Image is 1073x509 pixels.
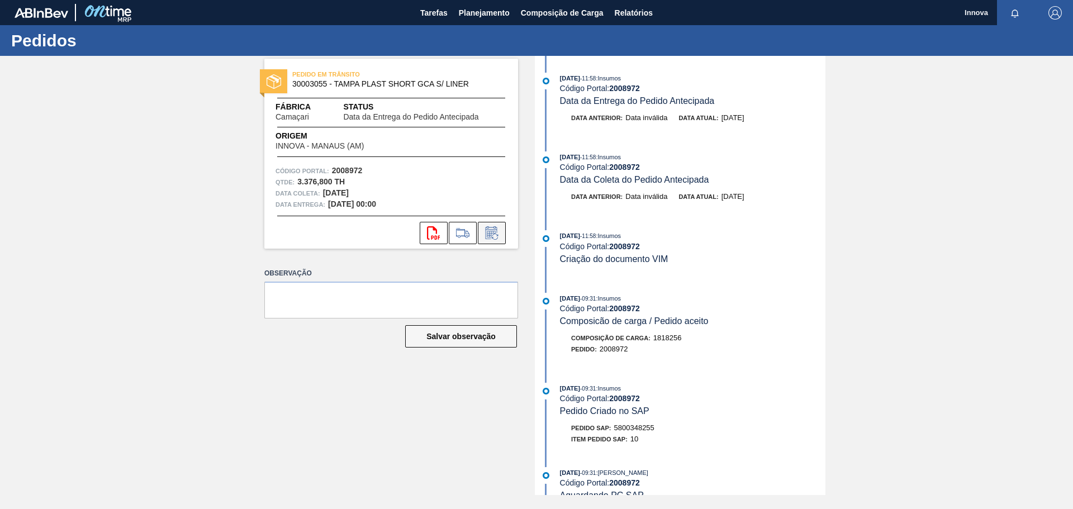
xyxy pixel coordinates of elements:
img: atual [543,388,549,394]
span: Data da Entrega do Pedido Antecipada [343,113,478,121]
div: Código Portal: [560,394,825,403]
span: Status [343,101,507,113]
div: Código Portal: [560,478,825,487]
span: [DATE] [560,154,580,160]
span: Data atual: [678,193,718,200]
span: Código Portal: [276,165,329,177]
strong: 2008972 [609,478,640,487]
div: Código Portal: [560,242,825,251]
label: Observação [264,265,518,282]
span: - 11:58 [580,154,596,160]
span: [DATE] [721,113,744,122]
span: Item pedido SAP: [571,436,628,443]
span: Origem [276,130,396,142]
span: [DATE] [560,385,580,392]
div: Código Portal: [560,84,825,93]
span: Camaçari [276,113,309,121]
span: [DATE] [560,295,580,302]
span: Data da Coleta do Pedido Antecipada [560,175,709,184]
img: status [267,74,281,89]
img: Logout [1048,6,1062,20]
img: atual [543,298,549,305]
span: [DATE] [560,469,580,476]
div: Código Portal: [560,163,825,172]
span: : Insumos [596,154,621,160]
span: Data atual: [678,115,718,121]
strong: 2008972 [609,242,640,251]
span: Data anterior: [571,115,623,121]
span: Aguardando PC SAP [560,491,644,500]
span: : Insumos [596,295,621,302]
span: INNOVA - MANAUS (AM) [276,142,364,150]
span: [DATE] [560,232,580,239]
span: 5800348255 [614,424,654,432]
span: Data da Entrega do Pedido Antecipada [560,96,715,106]
img: TNhmsLtSVTkK8tSr43FrP2fwEKptu5GPRR3wAAAABJRU5ErkJggg== [15,8,68,18]
span: Fábrica [276,101,343,113]
span: 2008972 [600,345,628,353]
div: Informar alteração no pedido [478,222,506,244]
div: Abrir arquivo PDF [420,222,448,244]
span: Qtde : [276,177,295,188]
span: 1818256 [653,334,682,342]
img: atual [543,78,549,84]
span: 30003055 - TAMPA PLAST SHORT GCA S/ LINER [292,80,495,88]
strong: [DATE] [323,188,349,197]
img: atual [543,156,549,163]
strong: 2008972 [609,304,640,313]
span: - 09:31 [580,470,596,476]
span: [DATE] [721,192,744,201]
span: Pedido : [571,346,597,353]
span: Tarefas [420,6,448,20]
span: Data coleta: [276,188,320,199]
span: Pedido SAP: [571,425,611,431]
span: : Insumos [596,232,621,239]
button: Notificações [997,5,1033,21]
img: atual [543,235,549,242]
span: - 09:31 [580,386,596,392]
button: Salvar observação [405,325,517,348]
span: : Insumos [596,385,621,392]
span: : Insumos [596,75,621,82]
span: : [PERSON_NAME] [596,469,648,476]
strong: 2008972 [609,84,640,93]
span: 10 [630,435,638,443]
span: Relatórios [615,6,653,20]
span: Composicão de carga / Pedido aceito [560,316,709,326]
h1: Pedidos [11,34,210,47]
img: atual [543,472,549,479]
span: Planejamento [459,6,510,20]
span: - 09:31 [580,296,596,302]
strong: 2008972 [609,394,640,403]
div: Ir para Composição de Carga [449,222,477,244]
span: PEDIDO EM TRÂNSITO [292,69,449,80]
span: Composição de Carga : [571,335,651,341]
span: - 11:58 [580,75,596,82]
span: Pedido Criado no SAP [560,406,649,416]
span: [DATE] [560,75,580,82]
span: Data inválida [625,192,667,201]
strong: 3.376,800 TH [297,177,345,186]
strong: [DATE] 00:00 [328,199,376,208]
strong: 2008972 [609,163,640,172]
span: Data inválida [625,113,667,122]
span: Composição de Carga [521,6,604,20]
span: Criação do documento VIM [560,254,668,264]
span: Data entrega: [276,199,325,210]
strong: 2008972 [332,166,363,175]
span: Data anterior: [571,193,623,200]
div: Código Portal: [560,304,825,313]
span: - 11:58 [580,233,596,239]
